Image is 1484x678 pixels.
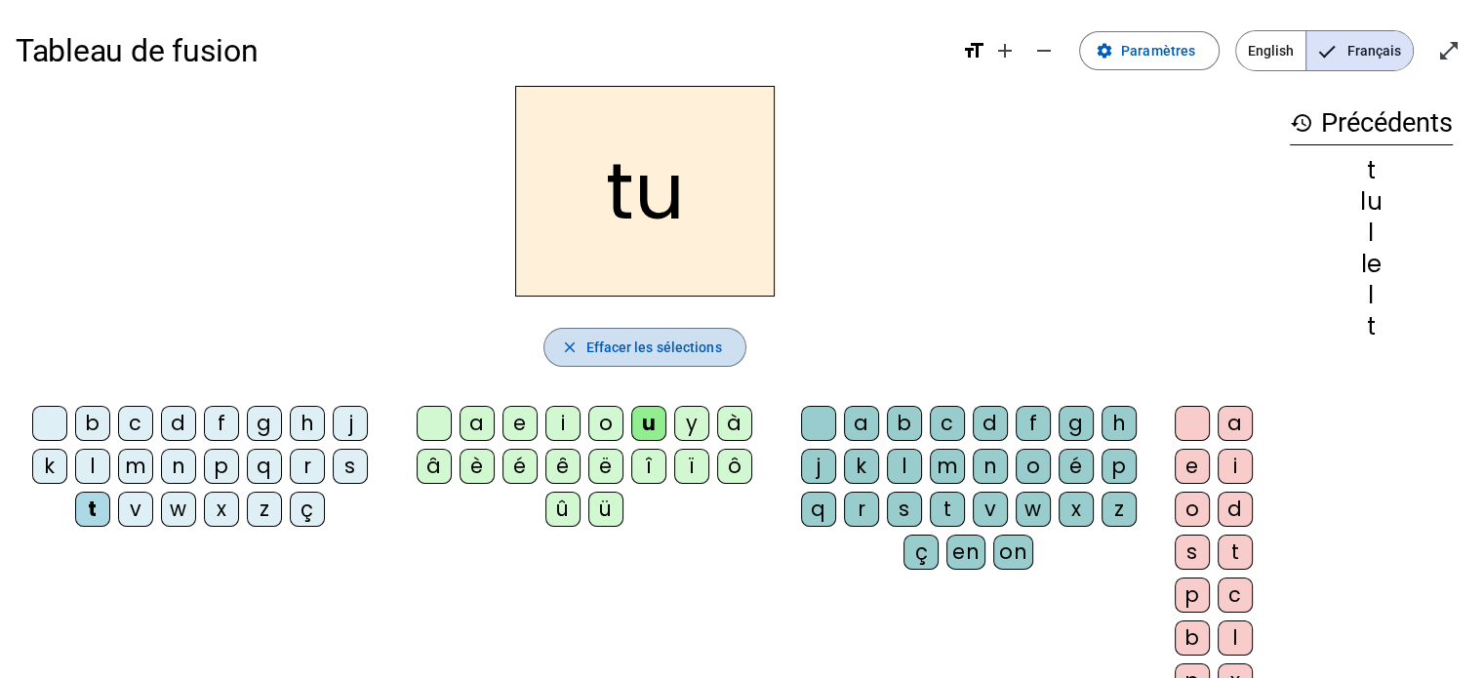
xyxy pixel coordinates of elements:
div: o [588,406,623,441]
button: Paramètres [1079,31,1220,70]
div: t [1290,159,1453,182]
div: t [1290,315,1453,339]
div: r [844,492,879,527]
div: l [1290,221,1453,245]
div: j [801,449,836,484]
div: î [631,449,666,484]
div: p [1102,449,1137,484]
div: e [1175,449,1210,484]
div: a [460,406,495,441]
div: g [247,406,282,441]
div: u [631,406,666,441]
div: s [887,492,922,527]
div: on [993,535,1033,570]
span: Effacer les sélections [585,336,721,359]
mat-icon: remove [1032,39,1056,62]
mat-icon: format_size [962,39,985,62]
div: lu [1290,190,1453,214]
button: Augmenter la taille de la police [985,31,1024,70]
div: f [1016,406,1051,441]
div: q [247,449,282,484]
h2: tu [515,86,775,297]
h3: Précédents [1290,101,1453,145]
div: w [161,492,196,527]
span: Français [1306,31,1413,70]
mat-icon: open_in_full [1437,39,1461,62]
div: x [1059,492,1094,527]
span: English [1236,31,1305,70]
div: m [118,449,153,484]
h1: Tableau de fusion [16,20,946,82]
div: d [161,406,196,441]
div: le [1290,253,1453,276]
div: f [204,406,239,441]
div: o [1175,492,1210,527]
mat-icon: settings [1096,42,1113,60]
div: x [204,492,239,527]
div: ô [717,449,752,484]
div: l [75,449,110,484]
div: n [973,449,1008,484]
div: l [1290,284,1453,307]
button: Entrer en plein écran [1429,31,1468,70]
div: y [674,406,709,441]
div: w [1016,492,1051,527]
div: d [1218,492,1253,527]
div: ï [674,449,709,484]
div: m [930,449,965,484]
div: i [1218,449,1253,484]
div: z [247,492,282,527]
div: h [290,406,325,441]
div: é [1059,449,1094,484]
div: t [1218,535,1253,570]
div: û [545,492,581,527]
div: é [502,449,538,484]
div: ç [290,492,325,527]
div: en [946,535,985,570]
span: Paramètres [1121,39,1195,62]
button: Diminuer la taille de la police [1024,31,1063,70]
div: i [545,406,581,441]
div: a [1218,406,1253,441]
div: b [887,406,922,441]
mat-icon: add [993,39,1017,62]
div: l [1218,620,1253,656]
div: â [417,449,452,484]
div: r [290,449,325,484]
div: l [887,449,922,484]
div: j [333,406,368,441]
div: z [1102,492,1137,527]
div: o [1016,449,1051,484]
div: v [973,492,1008,527]
div: b [1175,620,1210,656]
div: q [801,492,836,527]
div: k [32,449,67,484]
mat-button-toggle-group: Language selection [1235,30,1414,71]
div: g [1059,406,1094,441]
div: t [930,492,965,527]
mat-icon: history [1290,111,1313,135]
div: à [717,406,752,441]
div: v [118,492,153,527]
div: e [502,406,538,441]
div: s [1175,535,1210,570]
div: d [973,406,1008,441]
div: s [333,449,368,484]
div: a [844,406,879,441]
div: ë [588,449,623,484]
div: ü [588,492,623,527]
div: h [1102,406,1137,441]
div: c [930,406,965,441]
div: t [75,492,110,527]
div: k [844,449,879,484]
div: è [460,449,495,484]
div: n [161,449,196,484]
div: p [204,449,239,484]
div: ê [545,449,581,484]
div: p [1175,578,1210,613]
mat-icon: close [560,339,578,356]
div: c [118,406,153,441]
div: b [75,406,110,441]
button: Effacer les sélections [543,328,745,367]
div: c [1218,578,1253,613]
